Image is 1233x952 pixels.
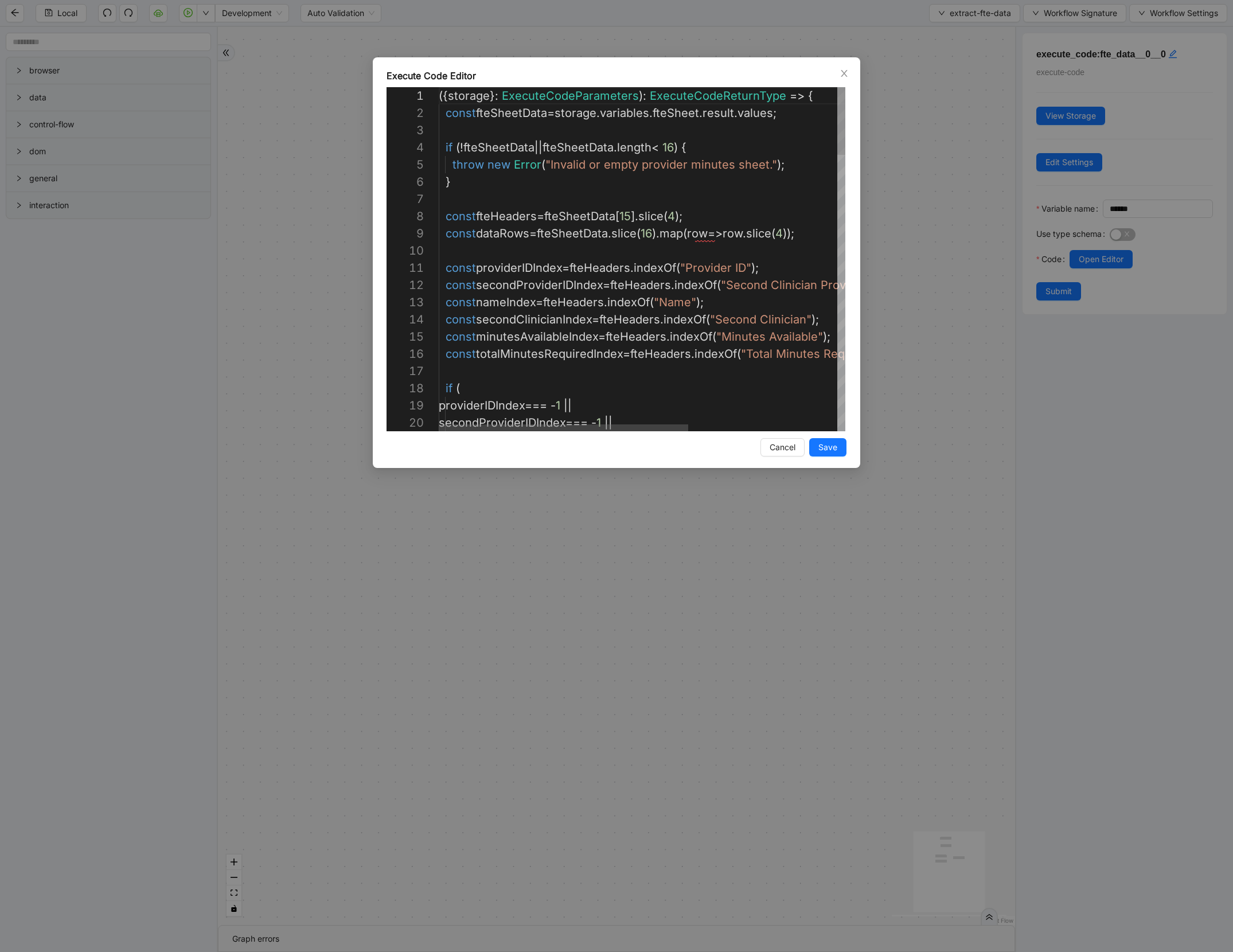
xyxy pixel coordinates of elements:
span: fteHeaders [476,209,537,223]
button: Cancel [760,438,805,457]
span: ( [664,209,668,223]
span: => [790,89,805,103]
span: ( [683,227,687,240]
span: ( [737,347,741,361]
span: indexOf [664,313,706,326]
span: . [649,106,653,120]
span: ); [823,330,830,344]
span: fteHeaders [569,261,630,275]
span: indexOf [674,278,717,292]
span: ; [773,106,777,120]
span: { [808,89,813,103]
span: fteHeaders [630,347,691,361]
span: = [547,106,555,120]
div: 16 [387,345,424,362]
span: . [666,330,670,344]
span: 16 [662,141,674,154]
span: . [699,106,703,120]
span: fteHeaders [543,295,604,309]
div: 1 [387,87,424,104]
div: 12 [387,276,424,294]
span: fteSheetData [544,209,615,223]
div: 7 [387,190,424,208]
span: = [592,313,599,326]
div: 14 [387,311,424,328]
div: 9 [387,225,424,242]
span: if [446,381,452,395]
span: Save [818,441,837,454]
div: 15 [387,328,424,345]
span: "Invalid or empty provider minutes sheet." [545,158,777,171]
span: ); [777,158,785,171]
span: = [623,347,630,361]
span: 1 [596,416,601,430]
span: ); [751,261,759,275]
span: ): [639,89,646,103]
span: fteHeaders [606,330,666,344]
span: = [603,278,610,292]
span: || [534,141,543,154]
span: = [536,295,543,309]
span: slice [611,227,637,240]
div: 3 [387,122,424,139]
span: = [562,261,569,275]
span: slice [638,209,664,223]
span: fteSheet [653,106,699,120]
span: - [591,416,596,430]
span: providerIDIndex [476,261,562,275]
span: . [614,141,617,154]
div: 20 [387,414,424,431]
span: "Total Minutes Required" [741,347,878,361]
span: const [446,278,476,292]
span: fteHeaders [599,313,660,326]
span: === [565,416,588,430]
span: => [708,227,723,240]
span: ( [637,227,641,240]
span: { [681,141,686,154]
span: totalMinutesRequiredIndex [476,347,623,361]
span: indexOf [607,295,650,309]
span: < [651,141,659,154]
div: 2 [387,104,424,122]
span: "Name" [654,295,696,309]
span: (! [456,141,463,154]
span: fteSheetData [463,141,534,154]
span: . [691,347,694,361]
div: 11 [387,259,424,276]
span: 1 [556,399,560,412]
span: map [660,227,683,240]
span: secondProviderIDIndex [476,278,603,292]
span: ( [456,381,460,395]
span: ( [771,227,775,240]
button: Close [838,67,850,80]
span: ( [706,313,710,326]
span: length [617,141,651,154]
span: const [446,261,476,275]
div: 17 [387,362,424,380]
span: = [529,227,537,240]
span: . [604,295,607,309]
span: const [446,313,476,326]
span: || [564,399,572,412]
button: Save [809,438,846,457]
span: "Minutes Available" [716,330,823,344]
div: 19 [387,397,424,414]
span: || [604,416,612,430]
span: . [608,227,611,240]
span: Error [514,158,541,171]
span: minutesAvailableIndex [476,330,598,344]
span: ); [811,313,819,326]
span: . [743,227,746,240]
span: )); [783,227,794,240]
span: indexOf [634,261,676,275]
span: secondProviderIDIndex [439,416,565,430]
div: 5 [387,156,424,173]
div: 18 [387,380,424,397]
span: } [446,175,451,189]
span: ); [675,209,682,223]
div: 13 [387,294,424,311]
span: Cancel [770,441,795,454]
span: "Provider ID" [680,261,751,275]
span: indexOf [694,347,737,361]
